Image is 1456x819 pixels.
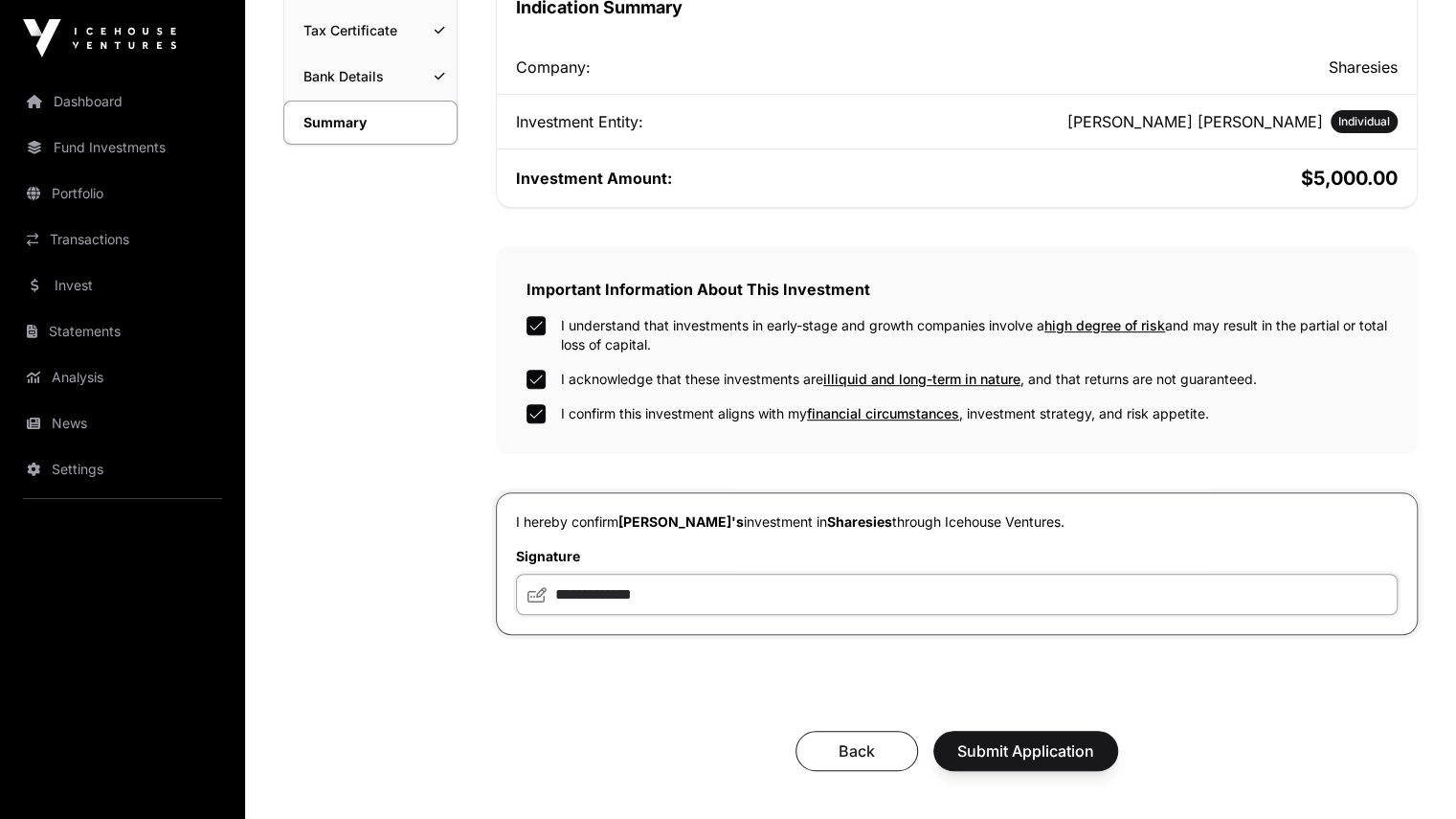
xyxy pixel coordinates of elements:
[516,56,953,79] div: Company:
[516,169,672,188] span: Investment Amount:
[15,310,230,353] a: Statements
[15,80,230,123] a: Dashboard
[561,370,1257,389] label: I acknowledge that these investments are , and that returns are not guaranteed.
[15,356,230,398] a: Analysis
[1360,727,1456,819] iframe: Chat Widget
[807,405,959,421] span: financial circumstances
[561,404,1209,423] label: I confirm this investment aligns with my , investment strategy, and risk appetite.
[961,56,1399,79] h2: Sharesies
[15,402,230,444] a: News
[284,56,457,98] a: Bank Details
[819,739,894,762] span: Back
[1044,317,1165,333] span: high degree of risk
[516,110,953,133] div: Investment Entity:
[283,101,458,145] a: Summary
[1338,114,1390,129] span: Individual
[516,512,1398,532] p: I hereby confirm investment in through Icehouse Ventures.
[561,316,1387,354] label: I understand that investments in early-stage and growth companies involve a and may result in the...
[526,278,1387,301] h2: Important Information About This Investment
[827,513,892,530] span: Sharesies
[618,513,744,530] span: [PERSON_NAME]'s
[823,371,1020,387] span: illiquid and long-term in nature
[1067,110,1323,133] h2: [PERSON_NAME] [PERSON_NAME]
[15,172,230,215] a: Portfolio
[15,126,230,169] a: Fund Investments
[516,547,1398,566] label: Signature
[284,10,457,52] a: Tax Certificate
[961,165,1399,192] h2: $5,000.00
[23,19,176,57] img: Icehouse Ventures Logo
[15,448,230,490] a: Settings
[15,264,230,307] a: Invest
[933,731,1118,771] button: Submit Application
[795,731,918,771] button: Back
[957,739,1094,762] span: Submit Application
[15,218,230,261] a: Transactions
